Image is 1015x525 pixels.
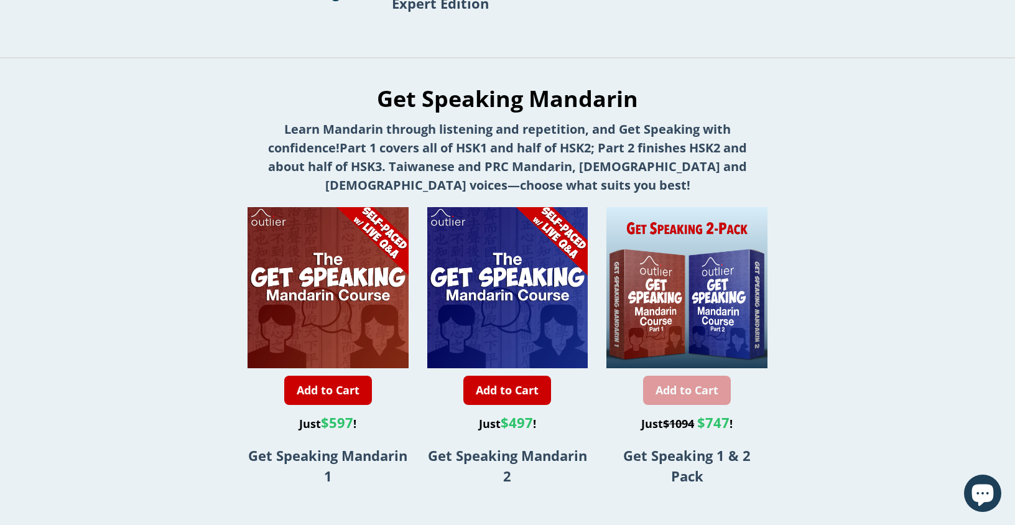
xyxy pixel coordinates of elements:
[501,413,533,432] span: $497
[623,450,751,485] a: Get Speaking 1 & 2 Pack
[268,139,747,193] strong: Part 1 covers all of HSK1 and half of HSK2; Part 2 finishes HSK2 and about half of HSK3. Taiwanes...
[268,121,731,156] strong: Learn Mandarin through listening and repetition, and Get Speaking with confidence!
[697,413,730,432] span: $747
[321,413,353,432] span: $597
[284,376,372,405] a: Add to Cart
[248,450,407,485] a: Get Speaking Mandarin 1
[643,376,731,405] a: Add to Cart
[663,416,694,431] s: $1094
[428,450,587,485] a: Get Speaking Mandarin 2
[641,416,733,431] span: Just !
[623,446,751,485] strong: Get Speaking 1 & 2 Pack
[248,446,407,485] strong: Get Speaking Mandarin 1
[479,416,536,431] span: Just !
[463,376,551,405] a: Add to Cart
[960,475,1005,515] inbox-online-store-chat: Shopify online store chat
[428,446,587,485] strong: Get Speaking Mandarin 2
[299,416,356,431] span: Just !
